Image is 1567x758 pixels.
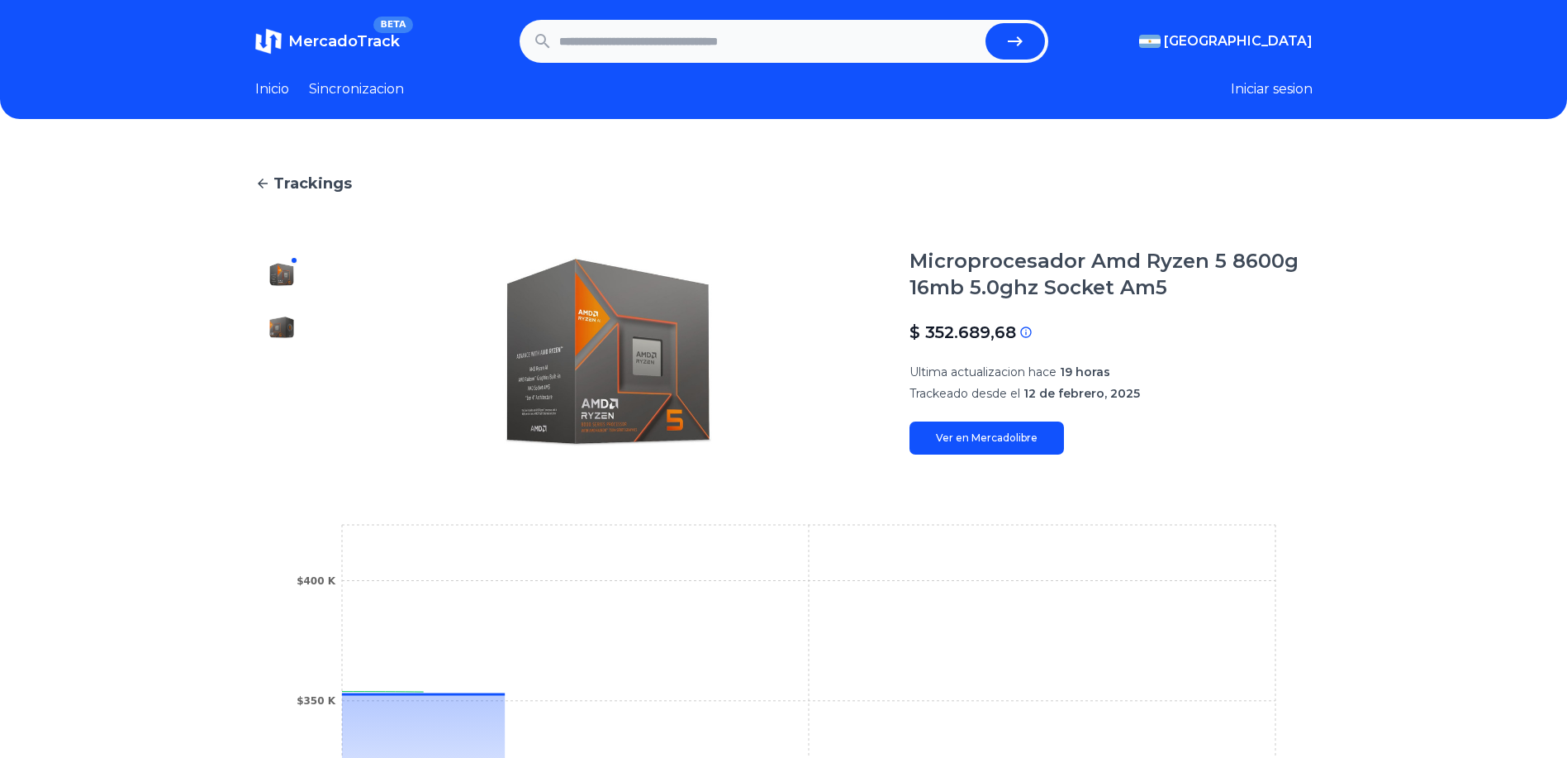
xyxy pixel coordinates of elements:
a: MercadoTrackBETA [255,28,400,55]
span: Trackeado desde el [909,386,1020,401]
tspan: $400 K [297,575,336,587]
h1: Microprocesador Amd Ryzen 5 8600g 16mb 5.0ghz Socket Am5 [909,248,1313,301]
a: Ver en Mercadolibre [909,422,1064,455]
img: Microprocesador Amd Ryzen 5 8600g 16mb 5.0ghz Socket Am5 [268,314,295,341]
span: Trackings [273,172,352,195]
img: Microprocesador Amd Ryzen 5 8600g 16mb 5.0ghz Socket Am5 [268,261,295,288]
span: [GEOGRAPHIC_DATA] [1164,31,1313,51]
img: Argentina [1139,35,1161,48]
span: MercadoTrack [288,32,400,50]
span: 19 horas [1060,365,1110,379]
span: Ultima actualizacion hace [909,365,1057,379]
a: Trackings [255,172,1313,195]
tspan: $350 K [297,695,336,707]
a: Inicio [255,79,289,99]
img: Microprocesador Amd Ryzen 5 8600g 16mb 5.0ghz Socket Am5 [341,248,876,455]
a: Sincronizacion [309,79,404,99]
span: 12 de febrero, 2025 [1023,386,1140,401]
span: BETA [373,17,412,33]
p: $ 352.689,68 [909,321,1016,344]
button: [GEOGRAPHIC_DATA] [1139,31,1313,51]
img: MercadoTrack [255,28,282,55]
button: Iniciar sesion [1231,79,1313,99]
